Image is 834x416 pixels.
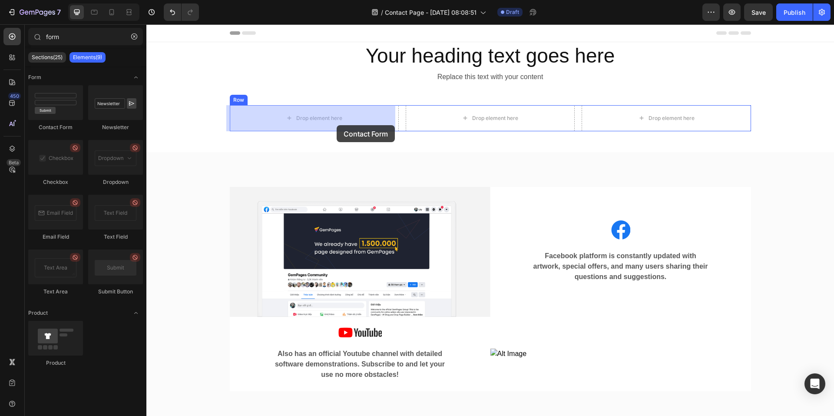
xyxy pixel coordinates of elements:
[385,8,477,17] span: Contact Page - [DATE] 08:08:51
[88,123,143,131] div: Newsletter
[32,54,63,61] p: Sections(25)
[28,73,41,81] span: Form
[3,3,65,21] button: 7
[146,24,834,416] iframe: Design area
[88,233,143,241] div: Text Field
[129,306,143,320] span: Toggle open
[7,159,21,166] div: Beta
[506,8,519,16] span: Draft
[28,28,143,45] input: Search Sections & Elements
[73,54,102,61] p: Elements(9)
[88,288,143,296] div: Submit Button
[28,123,83,131] div: Contact Form
[28,359,83,367] div: Product
[88,178,143,186] div: Dropdown
[381,8,383,17] span: /
[8,93,21,100] div: 450
[28,178,83,186] div: Checkbox
[784,8,805,17] div: Publish
[129,70,143,84] span: Toggle open
[28,233,83,241] div: Email Field
[164,3,199,21] div: Undo/Redo
[744,3,773,21] button: Save
[28,288,83,296] div: Text Area
[751,9,766,16] span: Save
[776,3,813,21] button: Publish
[28,309,48,317] span: Product
[804,373,825,394] div: Open Intercom Messenger
[57,7,61,17] p: 7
